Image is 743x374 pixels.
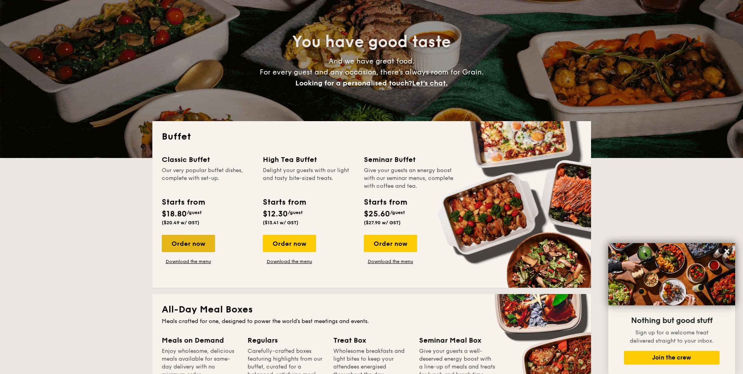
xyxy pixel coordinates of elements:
div: Starts from [263,196,306,208]
span: ($13.41 w/ GST) [263,220,298,225]
div: Meals on Demand [162,335,238,346]
div: Order now [162,235,215,252]
span: ($20.49 w/ GST) [162,220,199,225]
span: $12.30 [263,209,288,219]
div: Starts from [162,196,204,208]
div: Delight your guests with our light and tasty bite-sized treats. [263,167,354,190]
div: Regulars [248,335,324,346]
div: Give your guests an energy boost with our seminar menus, complete with coffee and tea. [364,167,456,190]
div: Our very popular buffet dishes, complete with set-up. [162,167,253,190]
div: Classic Buffet [162,154,253,165]
div: Seminar Buffet [364,154,456,165]
div: Meals crafted for one, designed to power the world's best meetings and events. [162,318,582,325]
a: Download the menu [364,258,417,265]
span: $18.80 [162,209,187,219]
div: Order now [263,235,316,252]
div: High Tea Buffet [263,154,354,165]
div: Seminar Meal Box [419,335,495,346]
button: Close [721,245,733,258]
span: /guest [288,210,303,215]
span: Let's chat. [412,79,448,87]
a: Download the menu [263,258,316,265]
span: ($27.90 w/ GST) [364,220,401,225]
span: $25.60 [364,209,390,219]
img: DSC07876-Edit02-Large.jpeg [608,243,735,305]
span: And we have great food. For every guest and any occasion, there’s always room for Grain. [260,57,484,87]
div: Order now [364,235,417,252]
span: Sign up for a welcome treat delivered straight to your inbox. [630,329,714,344]
span: You have good taste [292,33,451,51]
h2: Buffet [162,131,582,143]
span: Looking for a personalised touch? [295,79,412,87]
a: Download the menu [162,258,215,265]
h2: All-Day Meal Boxes [162,303,582,316]
div: Treat Box [333,335,410,346]
button: Join the crew [624,351,719,365]
span: /guest [187,210,202,215]
span: /guest [390,210,405,215]
div: Starts from [364,196,407,208]
span: Nothing but good stuff [631,316,712,325]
